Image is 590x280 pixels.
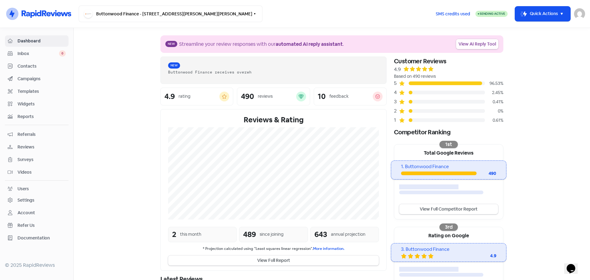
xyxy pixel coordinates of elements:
[394,128,503,137] div: Competitor Ranking
[485,80,503,87] div: 96.53%
[5,48,69,59] a: Inbox 0
[18,101,66,107] span: Widgets
[18,210,35,216] div: Account
[5,35,69,47] a: Dashboard
[515,6,570,21] button: Quick Actions
[318,93,326,100] div: 10
[394,227,503,243] div: Rating on Google
[5,220,69,231] a: Refer Us
[5,207,69,219] a: Account
[79,6,262,22] button: Buttonwood Finance - [STREET_ADDRESS][PERSON_NAME][PERSON_NAME]
[431,10,475,17] a: SMS credits used
[168,255,379,266] button: View Full Report
[237,88,310,105] a: 490reviews
[18,88,66,95] span: Templates
[485,89,503,96] div: 2.45%
[5,232,69,244] a: Documentation
[168,246,379,252] small: * Projection calculated using "Least squares linear regression".
[18,222,66,229] span: Refer Us
[394,98,399,105] div: 3
[5,183,69,195] a: Users
[18,144,66,150] span: Reviews
[394,107,399,115] div: 2
[5,111,69,122] a: Reports
[5,141,69,153] a: Reviews
[241,93,254,100] div: 490
[401,246,496,253] div: 3. Buttonwood Finance
[18,186,29,192] div: Users
[168,114,379,125] div: Reviews & Rating
[179,41,344,48] div: Streamline your review responses with our .
[329,93,348,100] div: feedback
[564,255,584,274] iframe: chat widget
[436,11,470,17] span: SMS credits used
[439,141,458,148] div: 1st
[394,73,503,80] div: Based on 490 reviews
[394,144,503,160] div: Total Google Reviews
[394,66,401,73] div: 4.9
[5,262,69,269] div: © 2025 RapidReviews
[172,229,176,240] div: 2
[475,10,508,18] a: Sending Active
[160,88,233,105] a: 4.9rating
[276,41,343,47] b: automated AI reply assistant
[5,73,69,85] a: Campaigns
[485,108,503,114] div: 0%
[394,57,503,66] div: Customer Reviews
[5,86,69,97] a: Templates
[399,204,498,214] a: View Full Competitor Report
[314,88,387,105] a: 10feedback
[5,129,69,140] a: Referrals
[179,93,191,100] div: rating
[18,131,66,138] span: Referrals
[456,39,498,49] a: View AI Reply Tool
[18,38,66,44] span: Dashboard
[485,99,503,105] div: 0.41%
[168,69,379,75] div: Buttonwood Finance receives overwh
[5,195,69,206] a: Settings
[243,229,256,240] div: 489
[18,156,66,163] span: Surveys
[313,246,344,251] a: More information.
[331,231,365,238] div: annual projection
[59,50,66,57] span: 0
[168,62,180,69] span: New
[18,235,66,241] span: Documentation
[472,253,496,259] div: 4.9
[574,8,585,19] img: User
[258,93,273,100] div: reviews
[5,61,69,72] a: Contacts
[18,169,66,175] span: Videos
[18,63,66,69] span: Contacts
[394,89,399,96] div: 4
[18,76,66,82] span: Campaigns
[314,229,327,240] div: 643
[485,117,503,124] div: 0.61%
[401,163,496,170] div: 1. Buttonwood Finance
[18,50,59,57] span: Inbox
[18,113,66,120] span: Reports
[5,167,69,178] a: Videos
[18,197,34,203] div: Settings
[394,116,399,124] div: 1
[260,231,284,238] div: since joining
[477,170,496,177] div: 490
[5,98,69,110] a: Widgets
[5,154,69,165] a: Surveys
[394,80,399,87] div: 5
[165,41,177,47] span: New
[164,93,175,100] div: 4.9
[439,223,458,231] div: 3rd
[480,12,505,16] span: Sending Active
[180,231,201,238] div: this month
